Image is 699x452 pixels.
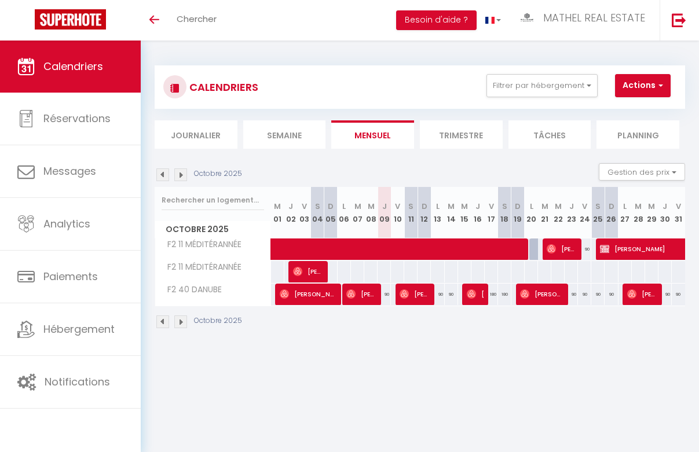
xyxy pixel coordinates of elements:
span: Messages [43,164,96,178]
abbr: M [461,201,468,212]
th: 08 [364,187,378,238]
th: 13 [431,187,444,238]
div: 90 [431,284,444,305]
p: Octobre 2025 [194,315,242,326]
div: 90 [605,284,618,305]
span: Hébergement [43,322,115,336]
div: 90 [578,284,591,305]
abbr: D [422,201,427,212]
button: Filtrer par hébergement [486,74,598,97]
span: [PERSON_NAME] [520,283,565,305]
span: F2 40 DANUBE [157,284,225,296]
abbr: M [368,201,375,212]
th: 15 [458,187,471,238]
button: Besoin d'aide ? [396,10,477,30]
span: [PERSON_NAME] [547,238,578,260]
span: Calendriers [43,59,103,74]
th: 27 [619,187,632,238]
abbr: L [530,201,533,212]
li: Trimestre [420,120,503,149]
th: 30 [658,187,672,238]
th: 17 [485,187,498,238]
th: 28 [632,187,645,238]
div: 90 [672,284,685,305]
th: 25 [591,187,605,238]
img: logout [672,13,686,27]
abbr: J [569,201,574,212]
span: [PERSON_NAME] [293,260,324,282]
abbr: L [342,201,346,212]
span: Chercher [177,13,217,25]
span: Paiements [43,269,98,284]
span: F2 11 MÉDITÉRANNÉE [157,261,244,274]
li: Semaine [243,120,326,149]
th: 16 [471,187,485,238]
div: 180 [485,284,498,305]
th: 22 [551,187,565,238]
span: [PERSON_NAME] [346,283,378,305]
abbr: J [475,201,480,212]
abbr: V [395,201,400,212]
li: Tâches [508,120,591,149]
span: Réservations [43,111,111,126]
span: F2 11 MÉDITÉRANNÉE [157,238,244,251]
li: Journalier [155,120,237,149]
span: Analytics [43,216,90,231]
th: 21 [538,187,551,238]
abbr: D [328,201,334,212]
th: 06 [338,187,351,238]
th: 04 [311,187,324,238]
span: Notifications [45,374,110,389]
span: Octobre 2025 [155,221,270,238]
abbr: D [609,201,614,212]
abbr: S [315,201,320,212]
span: [PERSON_NAME] [400,283,431,305]
th: 09 [378,187,391,238]
abbr: L [623,201,627,212]
abbr: V [582,201,587,212]
th: 12 [418,187,431,238]
abbr: J [382,201,387,212]
abbr: M [274,201,281,212]
abbr: V [302,201,307,212]
p: Octobre 2025 [194,168,242,179]
th: 29 [645,187,658,238]
th: 19 [511,187,525,238]
th: 01 [271,187,284,238]
th: 18 [498,187,511,238]
abbr: D [515,201,521,212]
th: 07 [351,187,364,238]
div: 90 [658,284,672,305]
abbr: J [663,201,667,212]
abbr: M [354,201,361,212]
abbr: M [448,201,455,212]
img: ... [518,10,536,25]
abbr: S [595,201,601,212]
abbr: V [489,201,494,212]
th: 02 [284,187,298,238]
abbr: M [648,201,655,212]
abbr: M [635,201,642,212]
span: [PERSON_NAME] [467,283,485,305]
th: 05 [324,187,338,238]
div: 90 [445,284,458,305]
abbr: M [555,201,562,212]
span: [PERSON_NAME] [627,283,658,305]
abbr: V [676,201,681,212]
span: [PERSON_NAME] [280,283,338,305]
th: 31 [672,187,685,238]
abbr: S [408,201,413,212]
th: 10 [391,187,404,238]
th: 11 [404,187,418,238]
abbr: M [541,201,548,212]
div: 180 [498,284,511,305]
div: 90 [565,284,578,305]
th: 20 [525,187,538,238]
th: 24 [578,187,591,238]
img: Super Booking [35,9,106,30]
th: 03 [298,187,311,238]
button: Gestion des prix [599,163,685,181]
th: 23 [565,187,578,238]
li: Planning [596,120,679,149]
button: Actions [615,74,671,97]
